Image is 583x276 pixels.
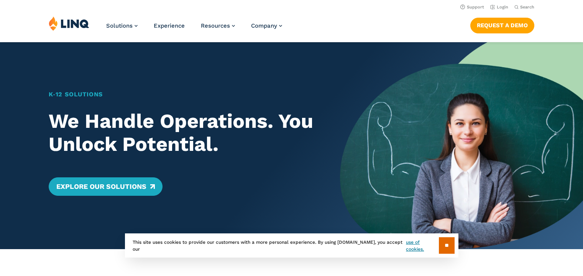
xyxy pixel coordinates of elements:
a: Support [460,5,484,10]
button: Open Search Bar [514,4,534,10]
span: Solutions [106,22,133,29]
nav: Button Navigation [470,16,534,33]
a: Experience [154,22,185,29]
img: LINQ | K‑12 Software [49,16,89,31]
a: Explore Our Solutions [49,177,163,196]
span: Company [251,22,277,29]
a: Login [490,5,508,10]
nav: Primary Navigation [106,16,282,41]
a: Resources [201,22,235,29]
div: This site uses cookies to provide our customers with a more personal experience. By using [DOMAIN... [125,233,458,258]
a: Solutions [106,22,138,29]
h2: We Handle Operations. You Unlock Potential. [49,110,317,156]
h1: K‑12 Solutions [49,90,317,99]
span: Resources [201,22,230,29]
span: Search [520,5,534,10]
img: Home Banner [340,42,583,249]
a: Request a Demo [470,18,534,33]
a: Company [251,22,282,29]
a: use of cookies. [406,239,438,253]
